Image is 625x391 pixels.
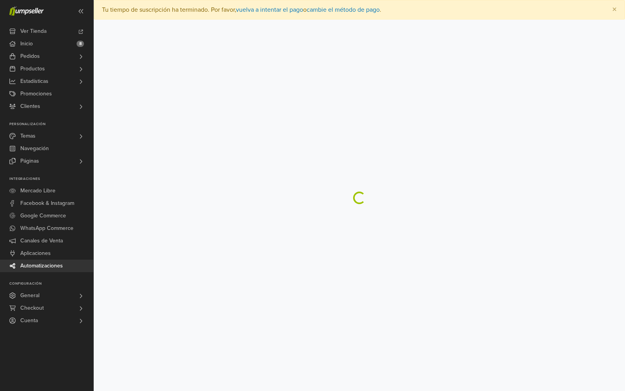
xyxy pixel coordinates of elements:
span: Estadísticas [20,75,48,88]
span: Google Commerce [20,210,66,222]
a: cambie el método de pago [307,6,380,14]
span: General [20,289,39,302]
span: Temas [20,130,36,142]
span: WhatsApp Commerce [20,222,73,235]
span: Checkout [20,302,44,314]
span: Pedidos [20,50,40,63]
p: Integraciones [9,177,93,181]
span: Clientes [20,100,40,113]
span: Navegación [20,142,49,155]
span: 8 [77,41,84,47]
span: Mercado Libre [20,185,55,197]
span: Cuenta [20,314,38,327]
span: Automatizaciones [20,260,63,272]
span: Promociones [20,88,52,100]
span: Facebook & Instagram [20,197,74,210]
span: × [612,4,617,15]
span: Inicio [20,38,33,50]
span: Ver Tienda [20,25,46,38]
button: Close [604,0,625,19]
span: Canales de Venta [20,235,63,247]
span: Páginas [20,155,39,167]
span: Productos [20,63,45,75]
p: Configuración [9,282,93,286]
p: Personalización [9,122,93,127]
span: Aplicaciones [20,247,51,260]
a: vuelva a intentar el pago [236,6,303,14]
